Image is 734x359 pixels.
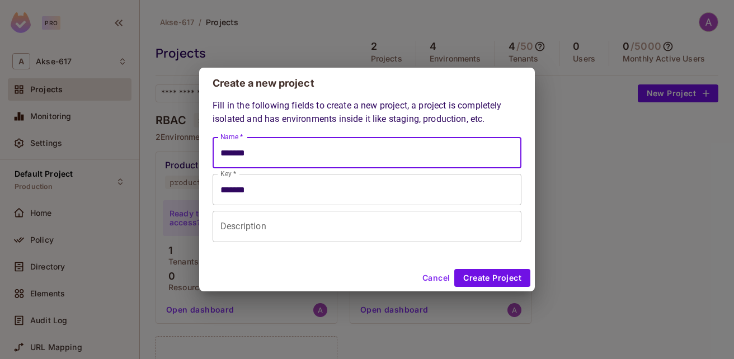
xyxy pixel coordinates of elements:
[213,99,521,242] div: Fill in the following fields to create a new project, a project is completely isolated and has en...
[454,269,530,287] button: Create Project
[418,269,454,287] button: Cancel
[220,132,243,141] label: Name *
[220,169,236,178] label: Key *
[199,68,535,99] h2: Create a new project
